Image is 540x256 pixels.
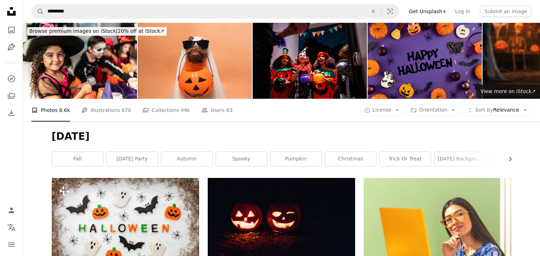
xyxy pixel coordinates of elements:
[4,89,19,103] a: Collections
[475,107,493,113] span: Sort by
[23,23,137,99] img: Portrait of a child girl with friends using Halloween costume at home
[52,130,511,143] h1: [DATE]
[405,6,451,17] a: Get Unsplash+
[4,203,19,217] a: Log in / Sign up
[476,85,540,99] a: View more on iStock↗
[4,72,19,86] a: Explore
[489,152,540,166] a: horror
[475,107,519,114] span: Relevance
[32,5,44,18] button: Search Unsplash
[434,152,485,166] a: [DATE] background
[451,6,474,17] a: Log in
[31,4,399,19] form: Find visuals sitewide
[142,99,190,122] a: Collections 44k
[368,23,482,99] img: Halloween Decoration Background
[463,104,531,116] button: Sort byRelevance
[4,23,19,37] a: Photos
[325,152,376,166] a: christmas
[208,216,355,222] a: two lighted jack-o-lanterns during night time
[52,224,199,230] a: a decorated cookie with halloween decorations on it
[181,106,190,114] span: 44k
[382,5,399,18] button: Visual search
[122,106,131,114] span: 670
[81,99,131,122] a: Illustrations 670
[4,106,19,120] a: Download History
[407,104,460,116] button: Orientation
[4,237,19,252] button: Menu
[480,88,536,94] span: View more on iStock ↗
[360,104,404,116] button: License
[4,220,19,235] button: Language
[504,152,511,166] button: scroll list to the right
[138,23,252,99] img: Happy Halloween. Adorable brown dog wearing a blanket and sunglasses. Studio shot.
[201,99,233,122] a: Users 63
[419,107,447,113] span: Orientation
[380,152,431,166] a: trick or treat
[4,40,19,54] a: Illustrations
[253,23,367,99] img: Kids asking trick or treat on Halloween on the city
[52,152,103,166] a: fall
[29,28,117,34] span: Browse premium images on iStock |
[4,4,19,20] a: Home — Unsplash
[226,106,233,114] span: 63
[216,152,267,166] a: spooky
[23,23,171,40] a: Browse premium images on iStock|20% off at iStock↗
[480,6,531,17] button: Submit an image
[107,152,158,166] a: [DATE] party
[365,5,381,18] button: Clear
[271,152,322,166] a: pumpkin
[373,107,392,113] span: License
[29,28,165,34] span: 20% off at iStock ↗
[161,152,212,166] a: autumn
